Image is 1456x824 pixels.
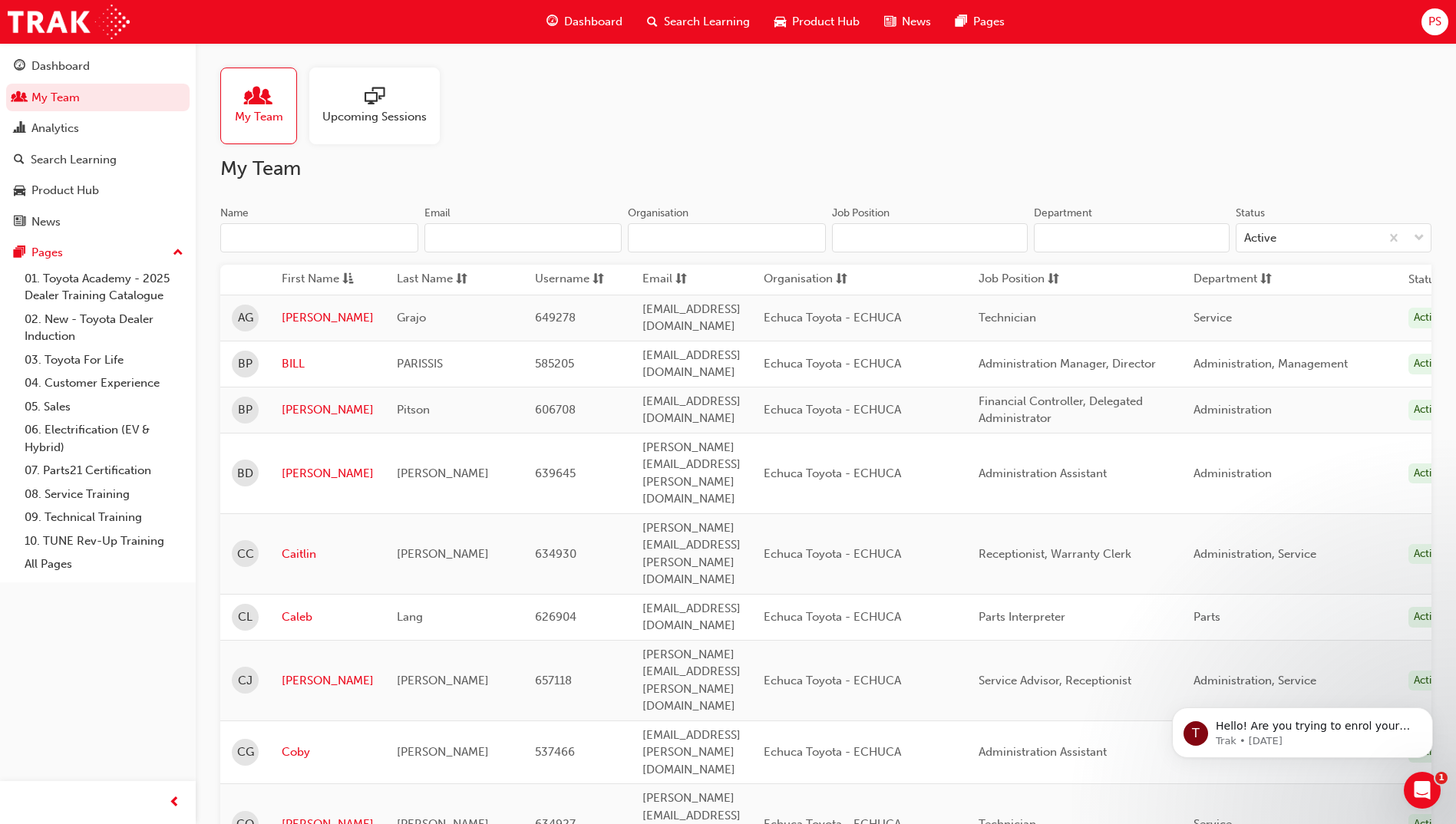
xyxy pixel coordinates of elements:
span: Dashboard [564,13,622,31]
span: AG [238,309,253,327]
span: asc-icon [342,270,354,289]
span: [EMAIL_ADDRESS][DOMAIN_NAME] [642,394,741,426]
span: [EMAIL_ADDRESS][DOMAIN_NAME] [642,348,741,380]
span: Pitson [397,403,430,417]
input: Email [424,223,622,252]
span: guage-icon [546,12,558,31]
span: sorting-icon [675,270,687,289]
a: 09. Technical Training [18,506,190,529]
button: Departmentsorting-icon [1194,270,1278,289]
span: Username [535,270,589,289]
button: PS [1421,8,1448,35]
a: guage-iconDashboard [534,6,635,38]
iframe: Intercom live chat [1404,772,1441,809]
span: [PERSON_NAME] [397,745,489,759]
span: Administration Assistant [979,466,1107,480]
a: search-iconSearch Learning [635,6,762,38]
span: CG [237,743,254,761]
h2: My Team [220,157,1431,181]
a: news-iconNews [872,6,943,38]
span: Product Hub [792,13,860,31]
span: 657118 [535,674,572,687]
span: Echuca Toyota - ECHUCA [764,610,901,624]
span: [PERSON_NAME][EMAIL_ADDRESS][PERSON_NAME][DOMAIN_NAME] [642,648,741,714]
span: down-icon [1414,229,1425,249]
span: Parts [1194,610,1220,624]
span: sorting-icon [836,270,847,289]
span: people-icon [14,91,25,105]
img: Trak [8,5,130,39]
span: 649278 [535,311,576,325]
a: Upcoming Sessions [309,68,452,144]
a: Analytics [6,114,190,143]
a: [PERSON_NAME] [282,401,374,419]
span: 585205 [535,357,574,371]
span: Department [1194,270,1257,289]
a: My Team [220,68,309,144]
span: 639645 [535,466,576,480]
span: Search Learning [664,13,750,31]
div: Analytics [31,120,79,137]
span: chart-icon [14,122,25,136]
span: [PERSON_NAME] [397,466,489,480]
a: Caitlin [282,545,374,563]
span: [PERSON_NAME] [397,547,489,561]
span: 537466 [535,745,575,759]
a: 04. Customer Experience [18,371,190,395]
a: 06. Electrification (EV & Hybrid) [18,418,190,459]
a: 02. New - Toyota Dealer Induction [18,308,190,348]
span: up-icon [173,243,183,263]
div: Active [1408,400,1448,420]
span: Upcoming Sessions [322,108,427,126]
span: Parts Interpreter [979,610,1065,624]
span: Echuca Toyota - ECHUCA [764,745,901,759]
button: Job Positionsorting-icon [979,270,1063,289]
span: sessionType_ONLINE_URL-icon [365,87,385,108]
span: Administration [1194,466,1272,480]
span: Pages [973,13,1005,31]
span: PS [1428,13,1441,31]
a: 10. TUNE Rev-Up Training [18,529,190,553]
span: news-icon [14,216,25,229]
div: Active [1408,308,1448,328]
span: Echuca Toyota - ECHUCA [764,357,901,371]
a: 08. Service Training [18,483,190,506]
a: 05. Sales [18,395,190,419]
button: Usernamesorting-icon [535,270,619,289]
button: Pages [6,239,190,267]
span: people-icon [249,87,269,108]
span: 606708 [535,403,576,417]
div: Job Position [832,206,890,221]
span: Echuca Toyota - ECHUCA [764,311,901,325]
span: sorting-icon [1260,270,1272,289]
span: sorting-icon [1048,270,1059,289]
span: 626904 [535,610,576,624]
div: Product Hub [31,182,99,199]
div: Email [424,206,451,221]
div: Active [1408,463,1448,484]
span: [EMAIL_ADDRESS][DOMAIN_NAME] [642,602,741,633]
span: Receptionist, Warranty Clerk [979,547,1131,561]
span: 634930 [535,547,576,561]
iframe: Intercom notifications message [1149,675,1456,783]
span: car-icon [774,12,786,31]
input: Department [1034,223,1230,252]
span: Financial Controller, Delegated Administrator [979,394,1143,426]
button: Emailsorting-icon [642,270,727,289]
a: Product Hub [6,176,190,205]
span: search-icon [647,12,658,31]
a: [PERSON_NAME] [282,465,374,483]
div: Dashboard [31,58,90,75]
a: Coby [282,743,374,761]
div: Active [1244,229,1276,247]
span: Email [642,270,672,289]
a: Search Learning [6,146,190,174]
span: Administration Assistant [979,745,1107,759]
a: BILL [282,355,374,373]
span: CC [237,545,254,563]
span: Job Position [979,270,1045,289]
